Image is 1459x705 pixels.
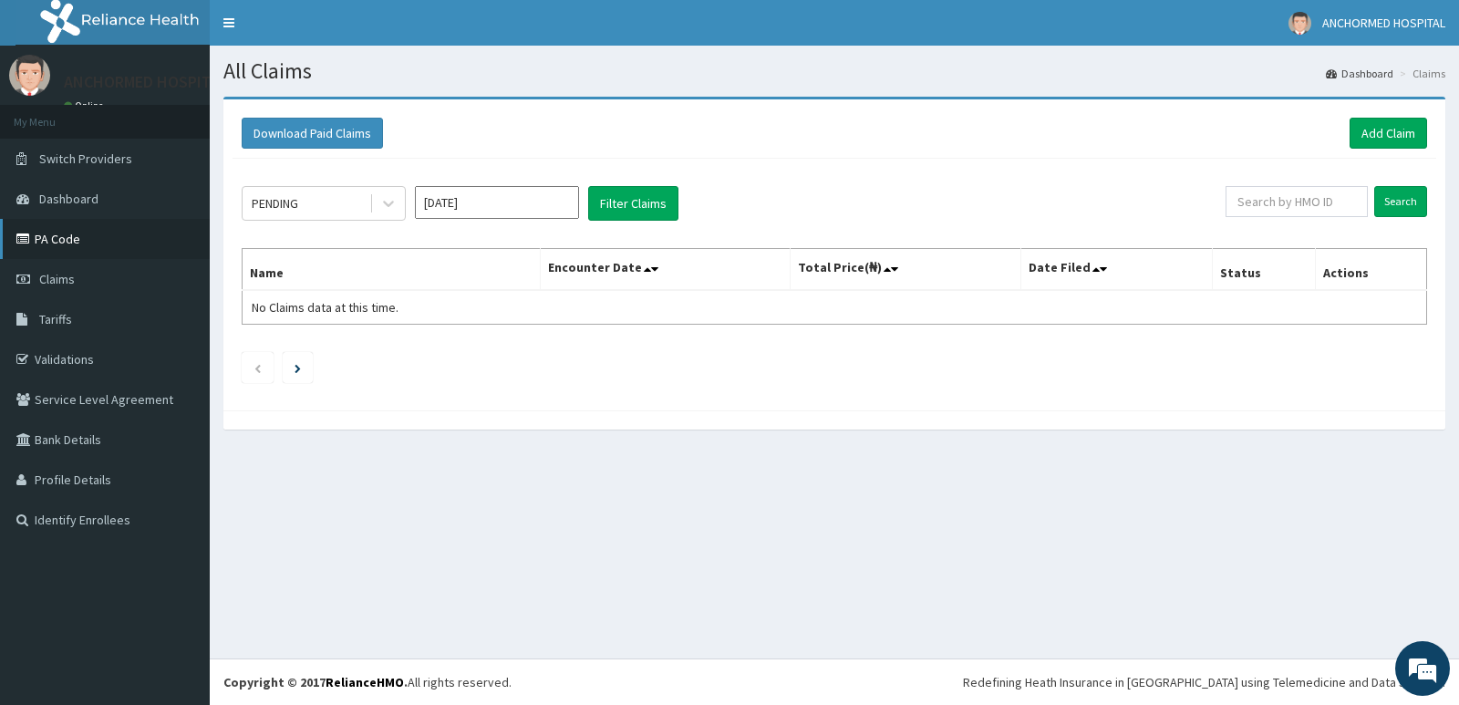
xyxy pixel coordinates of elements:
[1350,118,1427,149] a: Add Claim
[106,230,252,414] span: We're online!
[39,191,98,207] span: Dashboard
[252,299,398,316] span: No Claims data at this time.
[326,674,404,690] a: RelianceHMO
[1226,186,1369,217] input: Search by HMO ID
[9,55,50,96] img: User Image
[252,194,298,213] div: PENDING
[1288,12,1311,35] img: User Image
[1315,249,1426,291] th: Actions
[790,249,1020,291] th: Total Price(₦)
[299,9,343,53] div: Minimize live chat window
[588,186,678,221] button: Filter Claims
[295,359,301,376] a: Next page
[1322,15,1445,31] span: ANCHORMED HOSPITAL
[39,271,75,287] span: Claims
[415,186,579,219] input: Select Month and Year
[541,249,790,291] th: Encounter Date
[64,74,228,90] p: ANCHORMED HOSPITAL
[223,674,408,690] strong: Copyright © 2017 .
[39,150,132,167] span: Switch Providers
[1326,66,1393,81] a: Dashboard
[64,99,108,112] a: Online
[34,91,74,137] img: d_794563401_company_1708531726252_794563401
[9,498,347,562] textarea: Type your message and hit 'Enter'
[210,658,1459,705] footer: All rights reserved.
[963,673,1445,691] div: Redefining Heath Insurance in [GEOGRAPHIC_DATA] using Telemedicine and Data Science!
[1374,186,1427,217] input: Search
[243,249,541,291] th: Name
[95,102,306,126] div: Chat with us now
[242,118,383,149] button: Download Paid Claims
[254,359,262,376] a: Previous page
[1021,249,1213,291] th: Date Filed
[1395,66,1445,81] li: Claims
[223,59,1445,83] h1: All Claims
[1212,249,1315,291] th: Status
[39,311,72,327] span: Tariffs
